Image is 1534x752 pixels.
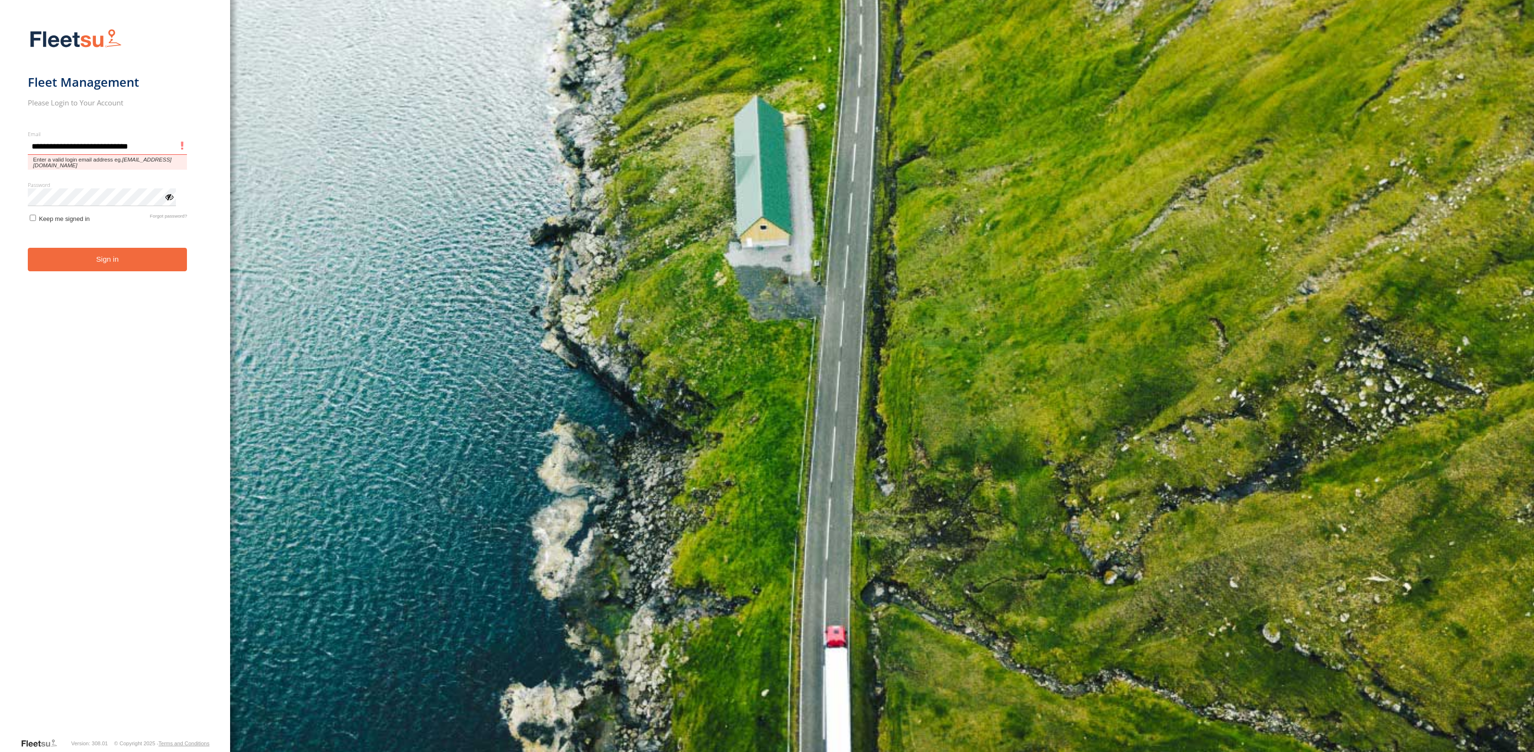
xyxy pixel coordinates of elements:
img: Fleetsu [28,27,124,51]
a: Forgot password? [150,213,187,222]
div: ViewPassword [164,192,174,201]
label: Password [28,181,187,188]
a: Terms and Conditions [159,740,209,746]
div: © Copyright 2025 - [114,740,209,746]
form: main [28,23,203,738]
h2: Please Login to Your Account [28,98,187,107]
span: Keep me signed in [39,215,90,222]
h1: Fleet Management [28,74,187,90]
input: Keep me signed in [30,215,36,221]
label: Email [28,130,187,138]
button: Sign in [28,248,187,271]
a: Visit our Website [21,739,65,748]
em: [EMAIL_ADDRESS][DOMAIN_NAME] [33,157,172,168]
span: Enter a valid login email address eg. [28,155,187,170]
div: Version: 308.01 [71,740,108,746]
